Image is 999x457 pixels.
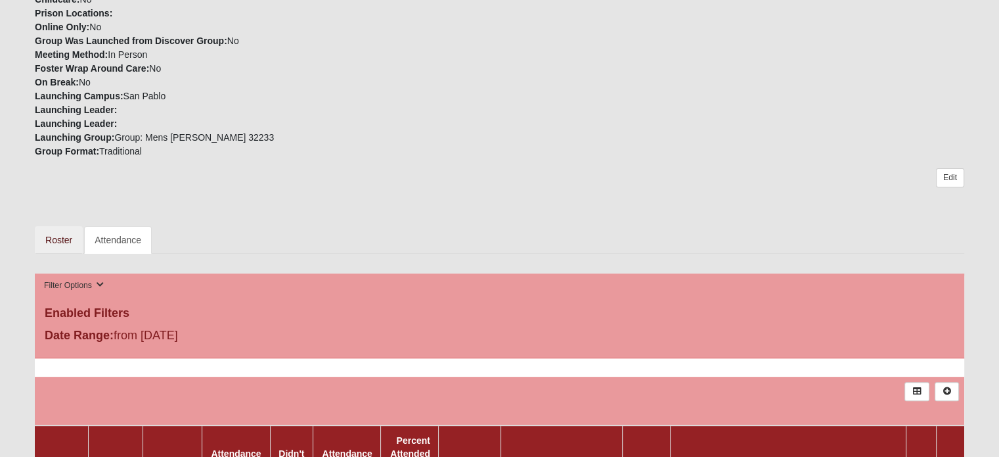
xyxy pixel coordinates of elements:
[936,168,964,187] a: Edit
[35,36,227,46] strong: Group Was Launched from Discover Group:
[45,306,954,321] h4: Enabled Filters
[904,382,929,401] a: Export to Excel
[35,8,112,18] strong: Prison Locations:
[35,63,149,74] strong: Foster Wrap Around Care:
[35,105,117,115] strong: Launching Leader:
[35,91,123,101] strong: Launching Campus:
[35,327,345,348] div: from [DATE]
[35,132,114,143] strong: Launching Group:
[35,226,83,254] a: Roster
[84,226,152,254] a: Attendance
[40,279,108,293] button: Filter Options
[35,22,89,32] strong: Online Only:
[45,327,114,345] label: Date Range:
[935,382,959,401] a: Alt+N
[35,49,108,60] strong: Meeting Method:
[35,77,79,87] strong: On Break:
[35,146,99,156] strong: Group Format:
[35,118,117,129] strong: Launching Leader:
